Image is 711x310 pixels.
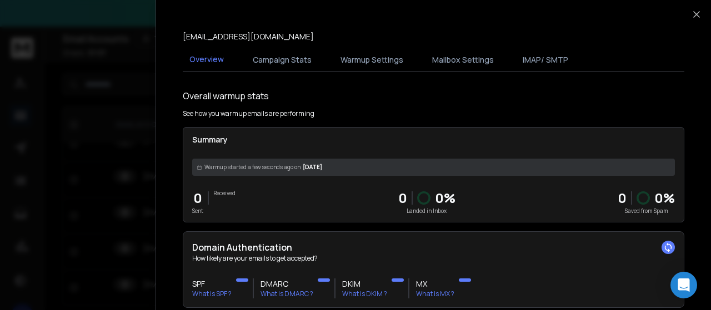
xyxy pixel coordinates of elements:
[192,159,675,176] div: [DATE]
[398,207,455,215] p: Landed in Inbox
[183,47,231,73] button: Overview
[261,289,313,298] p: What is DMARC ?
[192,254,675,263] p: How likely are your emails to get accepted?
[204,163,301,171] span: Warmup started a few seconds ago on
[618,207,675,215] p: Saved from Spam
[192,207,203,215] p: Sent
[342,278,387,289] h3: DKIM
[334,48,410,72] button: Warmup Settings
[192,134,675,145] p: Summary
[192,241,675,254] h2: Domain Authentication
[654,189,675,207] p: 0 %
[246,48,318,72] button: Campaign Stats
[183,89,269,103] h1: Overall warmup stats
[261,278,313,289] h3: DMARC
[516,48,575,72] button: IMAP/ SMTP
[192,189,203,207] p: 0
[425,48,500,72] button: Mailbox Settings
[435,189,455,207] p: 0 %
[192,278,232,289] h3: SPF
[618,189,627,207] strong: 0
[183,109,314,118] p: See how you warmup emails are performing
[416,278,454,289] h3: MX
[192,289,232,298] p: What is SPF ?
[398,189,407,207] p: 0
[213,189,236,197] p: Received
[670,272,697,298] div: Open Intercom Messenger
[416,289,454,298] p: What is MX ?
[342,289,387,298] p: What is DKIM ?
[183,31,314,42] p: [EMAIL_ADDRESS][DOMAIN_NAME]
